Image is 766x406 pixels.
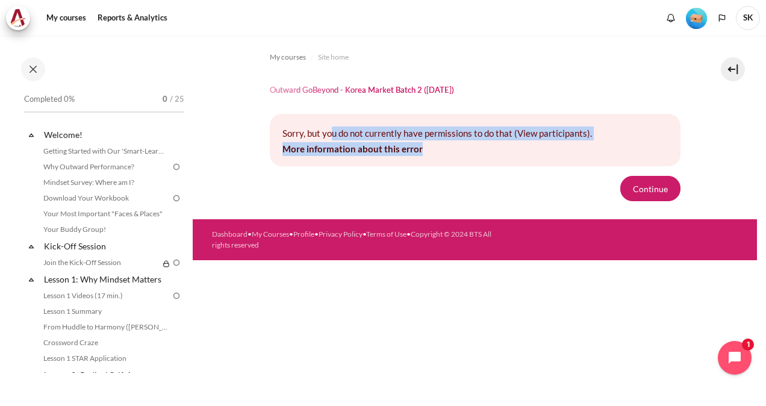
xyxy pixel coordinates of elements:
section: Content [193,36,757,219]
a: Crossword Craze [40,336,171,350]
a: Join the Kick-Off Session [40,255,159,270]
a: Lesson 1 Summary [40,304,171,319]
a: Site home [318,50,349,64]
a: Terms of Use [366,230,406,239]
span: / 25 [170,93,184,105]
a: My Courses [252,230,289,239]
a: Download Your Workbook [40,191,171,205]
a: User menu [736,6,760,30]
a: More information about this error [282,143,423,154]
img: To do [171,257,182,268]
a: Privacy Policy [319,230,363,239]
a: From Huddle to Harmony ([PERSON_NAME]'s Story) [40,320,171,334]
button: Languages [713,9,731,27]
p: Sorry, but you do not currently have permissions to do that (View participants). [282,126,668,140]
button: Continue [620,176,680,201]
div: • • • • • [212,229,494,251]
a: Level #1 [681,7,712,29]
a: My courses [42,6,90,30]
img: To do [171,161,182,172]
span: SK [736,6,760,30]
span: Collapse [25,240,37,252]
span: Collapse [25,369,37,381]
span: Completed 0% [24,93,75,105]
span: Collapse [25,129,37,141]
a: Lesson 1 Videos (17 min.) [40,289,171,303]
a: Getting Started with Our 'Smart-Learning' Platform [40,144,171,158]
div: Level #1 [686,7,707,29]
a: Lesson 2: Radical Self-Awareness [42,367,171,383]
a: Reports & Analytics [93,6,172,30]
a: Lesson 1: Why Mindset Matters [42,271,171,287]
a: Architeck Architeck [6,6,36,30]
img: To do [171,193,182,204]
a: Welcome! [42,126,171,143]
a: Kick-Off Session [42,238,171,254]
a: Dashboard [212,230,248,239]
a: Your Most Important "Faces & Places" [40,207,171,221]
span: 0 [163,93,167,105]
nav: Navigation bar [270,48,680,67]
a: Your Buddy Group! [40,222,171,237]
a: Mindset Survey: Where am I? [40,175,171,190]
img: To do [171,290,182,301]
a: My courses [270,50,306,64]
a: Profile [293,230,314,239]
span: Collapse [25,273,37,286]
a: Lesson 1 STAR Application [40,351,171,366]
span: Site home [318,52,349,63]
h1: Outward GoBeyond - Korea Market Batch 2 ([DATE]) [270,85,454,95]
img: Architeck [10,9,26,27]
a: Why Outward Performance? [40,160,171,174]
img: Level #1 [686,8,707,29]
span: My courses [270,52,306,63]
div: Show notification window with no new notifications [662,9,680,27]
